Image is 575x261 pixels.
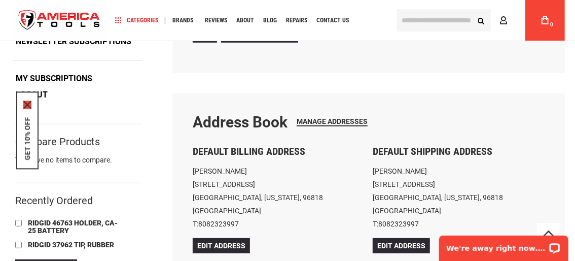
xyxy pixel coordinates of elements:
a: Logout [12,87,51,103]
address: [PERSON_NAME] [STREET_ADDRESS] [GEOGRAPHIC_DATA], [US_STATE], 96818 [GEOGRAPHIC_DATA] T: [373,165,545,231]
iframe: LiveChat chat widget [433,229,575,261]
span: Contact Us [316,17,349,23]
a: Edit Address [193,238,250,253]
a: Reviews [200,14,232,27]
span: Reviews [205,17,227,23]
span: Brands [172,17,193,23]
img: America Tools [10,2,109,40]
button: Close [23,101,31,109]
div: You have no items to compare. [15,155,142,175]
span: Repairs [286,17,307,23]
span: Default Shipping Address [373,145,492,157]
a: Categories [111,14,163,27]
span: RIDGID 46763 HOLDER, CA-25 BATTERY [28,219,118,235]
button: Search [472,11,491,30]
a: RIDGID 37962 TIP, RUBBER [25,240,117,251]
a: Brands [168,14,198,27]
a: Repairs [281,14,312,27]
button: GET 10% OFF [23,117,31,160]
svg: close icon [23,101,31,109]
span: Categories [115,17,158,24]
strong: Recently Ordered [15,194,93,207]
strong: Compare Products [15,137,100,146]
address: [PERSON_NAME] [STREET_ADDRESS] [GEOGRAPHIC_DATA], [US_STATE], 96818 [GEOGRAPHIC_DATA] T: [193,165,365,231]
span: Manage Addresses [297,117,368,125]
a: Manage Addresses [297,117,368,126]
strong: Address Book [193,113,287,131]
span: Edit Address [377,242,425,250]
span: Default Billing Address [193,145,305,157]
a: Newsletter Subscriptions [12,34,135,49]
a: About [232,14,259,27]
span: Edit Address [197,242,245,250]
a: 8082323997 [198,220,239,228]
a: store logo [10,2,109,40]
span: 0 [550,22,553,27]
a: Edit Address [373,238,430,253]
span: About [236,17,254,23]
a: RIDGID 46763 HOLDER, CA-25 BATTERY [25,218,127,237]
span: Blog [263,17,277,23]
a: 8082323997 [378,220,419,228]
a: Contact Us [312,14,353,27]
a: My Subscriptions [12,71,96,86]
span: RIDGID 37962 TIP, RUBBER [28,241,114,249]
a: Blog [259,14,281,27]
